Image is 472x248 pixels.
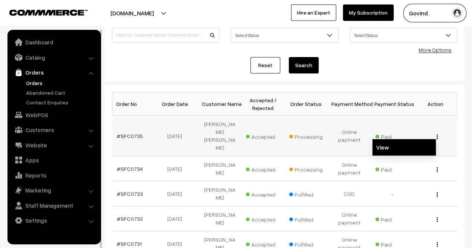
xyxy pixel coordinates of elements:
img: Menu [437,167,438,172]
button: Search [289,57,319,73]
td: Online payment [328,116,371,156]
th: Payment Status [371,92,414,116]
span: Paid [375,164,413,173]
button: [DOMAIN_NAME] [84,4,180,22]
th: Accepted / Rejected [241,92,285,116]
a: #SFC0731 [117,241,142,247]
a: Contact Enquires [24,98,98,106]
td: Online payment [328,156,371,181]
a: Catalog [9,51,98,64]
th: Customer Name [199,92,242,116]
a: View [372,139,436,156]
img: user [451,7,463,19]
td: [DATE] [155,156,199,181]
a: Dashboard [9,35,98,49]
a: Settings [9,214,98,227]
a: More Options [419,47,451,53]
img: Menu [437,242,438,247]
span: Select Status [350,29,457,42]
a: My Subscription [343,4,394,21]
a: #SFC0733 [117,191,143,197]
th: Order No [112,92,156,116]
img: Menu [437,134,438,139]
td: Online payment [328,206,371,231]
a: #SFC0734 [117,166,143,172]
a: Reset [250,57,280,73]
span: Processing [289,164,326,173]
span: Accepted [246,189,283,198]
a: Orders [9,66,98,79]
span: Select Status [350,28,457,43]
a: WebPOS [9,108,98,122]
td: [DATE] [155,206,199,231]
th: Order Date [155,92,199,116]
td: [PERSON_NAME] [PERSON_NAME] [199,116,242,156]
input: Order Id / Customer Name / Customer Email / Customer Phone [112,28,219,43]
span: Fulfilled [289,214,326,223]
img: Menu [437,192,438,197]
a: Reports [9,169,98,182]
td: [DATE] [155,181,199,206]
th: Order Status [285,92,328,116]
span: Paid [375,214,413,223]
a: Apps [9,153,98,167]
span: Accepted [246,131,283,141]
a: Marketing [9,183,98,197]
span: Processing [289,131,326,141]
a: Customers [9,123,98,136]
a: #SFC0732 [117,216,143,222]
td: [DATE] [155,116,199,156]
td: - [371,181,414,206]
span: Select Status [231,28,338,43]
td: [PERSON_NAME] [199,156,242,181]
span: Paid [375,131,413,141]
img: COMMMERCE [9,10,88,15]
td: [PERSON_NAME] [199,206,242,231]
th: Payment Method [328,92,371,116]
td: COD [328,181,371,206]
span: Accepted [246,214,283,223]
a: Hire an Expert [291,4,336,21]
span: Accepted [246,164,283,173]
a: Orders [24,79,98,87]
span: Fulfilled [289,189,326,198]
td: [PERSON_NAME] [199,181,242,206]
span: Select Status [231,29,338,42]
img: Menu [437,217,438,222]
a: COMMMERCE [9,7,75,16]
a: Abandoned Cart [24,89,98,97]
a: Website [9,138,98,152]
a: Staff Management [9,199,98,212]
th: Action [414,92,457,116]
a: #SFC0735 [117,133,143,139]
button: Govind . [403,4,466,22]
